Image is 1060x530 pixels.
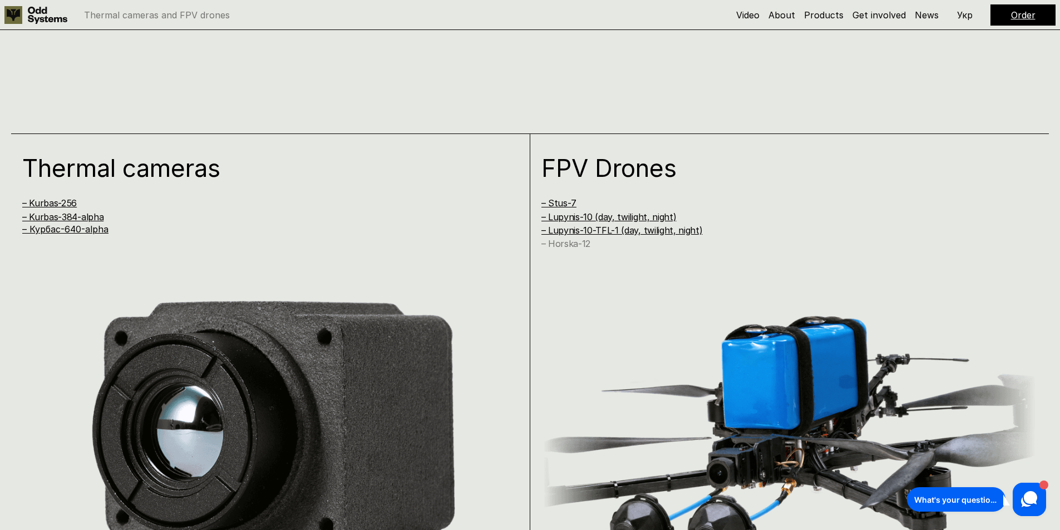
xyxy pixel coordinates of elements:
a: – Kurbas-256 [22,197,77,209]
a: Video [736,9,760,21]
h1: Thermal cameras [22,156,489,180]
a: – Lupynis-10 (day, twilight, night) [541,211,677,222]
a: News [915,9,939,21]
a: – Курбас-640-alpha [22,224,109,235]
p: Thermal cameras and FPV drones [84,11,230,19]
p: Укр [957,11,973,19]
a: – Kurbas-384-alpha [22,211,103,222]
h1: FPV Drones [541,156,1008,180]
a: Order [1011,9,1036,21]
a: Get involved [852,9,906,21]
a: – Lupynis-10-TFL-1 (day, twilight, night) [541,225,703,236]
a: Products [804,9,844,21]
a: – Stus-7 [541,197,576,209]
iframe: HelpCrunch [904,480,1049,519]
a: About [768,9,795,21]
a: – Horska-12 [541,238,590,249]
